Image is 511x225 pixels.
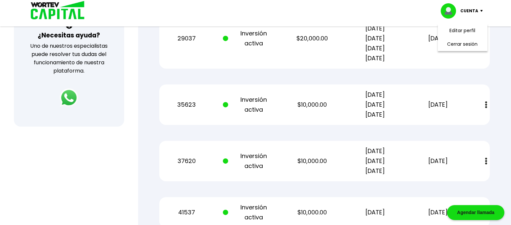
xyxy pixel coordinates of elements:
[286,207,339,217] p: $10,000.00
[436,37,489,51] li: Cerrar sesión
[450,27,476,34] a: Editar perfil
[479,10,487,12] img: icon-down
[349,207,402,217] p: [DATE]
[411,100,464,110] p: [DATE]
[223,202,276,222] p: Inversión activa
[23,42,116,75] p: Uno de nuestros especialistas puede resolver tus dudas del funcionamiento de nuestra plataforma.
[38,30,100,40] h3: ¿Necesitas ayuda?
[411,33,464,43] p: [DATE]
[349,14,402,63] p: [DATE] [DATE] [DATE] [DATE] [DATE]
[411,207,464,217] p: [DATE]
[160,207,213,217] p: 41537
[223,28,276,48] p: Inversión activa
[160,33,213,43] p: 29037
[160,156,213,166] p: 37620
[441,3,461,19] img: profile-image
[461,6,479,16] p: Cuenta
[223,151,276,171] p: Inversión activa
[349,90,402,120] p: [DATE] [DATE] [DATE]
[349,146,402,176] p: [DATE] [DATE] [DATE]
[223,95,276,115] p: Inversión activa
[286,156,339,166] p: $10,000.00
[286,100,339,110] p: $10,000.00
[447,205,504,220] div: Agendar llamada
[160,100,213,110] p: 35623
[411,156,464,166] p: [DATE]
[60,88,78,107] img: logos_whatsapp-icon.242b2217.svg
[286,33,339,43] p: $20,000.00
